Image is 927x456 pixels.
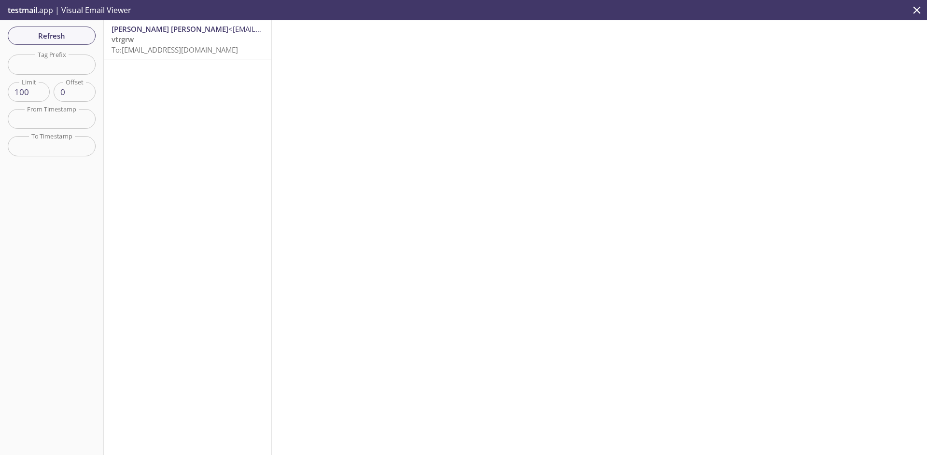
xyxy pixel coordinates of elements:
[112,34,134,44] span: vtrgrw
[112,45,238,55] span: To: [EMAIL_ADDRESS][DOMAIN_NAME]
[8,27,96,45] button: Refresh
[8,5,37,15] span: testmail
[228,24,409,34] span: <[EMAIL_ADDRESS][PERSON_NAME][DOMAIN_NAME]>
[104,20,271,59] div: [PERSON_NAME] [PERSON_NAME]<[EMAIL_ADDRESS][PERSON_NAME][DOMAIN_NAME]>vtrgrwTo:[EMAIL_ADDRESS][DO...
[112,24,228,34] span: [PERSON_NAME] [PERSON_NAME]
[15,29,88,42] span: Refresh
[104,20,271,59] nav: emails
